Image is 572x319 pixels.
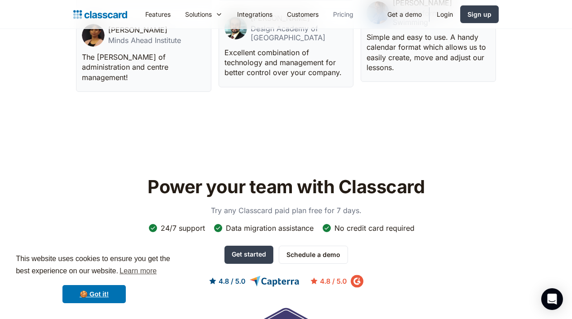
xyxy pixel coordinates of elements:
[226,223,314,233] div: Data migration assistance
[16,253,172,278] span: This website uses cookies to ensure you get the best experience on our website.
[138,4,178,24] a: Features
[326,4,361,24] a: Pricing
[251,24,348,42] div: Design Academy of [GEOGRAPHIC_DATA]
[185,10,212,19] div: Solutions
[108,26,167,34] div: [PERSON_NAME]
[541,288,563,310] div: Open Intercom Messenger
[230,4,280,24] a: Integrations
[195,205,377,216] p: Try any Classcard paid plan free for 7 days.
[429,4,460,24] a: Login
[380,4,429,24] a: Get a demo
[178,4,230,24] div: Solutions
[161,223,205,233] div: 24/7 support
[334,223,415,233] div: No credit card required
[367,32,488,73] p: Simple and easy to use. A handy calendar format which allows us to easily create, move and adjust...
[467,10,491,19] div: Sign up
[279,246,348,264] a: Schedule a demo
[224,48,346,78] p: Excellent combination of technology and management for better control over your company.
[108,36,181,45] div: Minds Ahead Institute
[118,264,158,278] a: learn more about cookies
[62,285,126,303] a: dismiss cookie message
[73,8,127,21] a: Logo
[7,245,181,312] div: cookieconsent
[280,4,326,24] a: Customers
[82,52,204,82] p: The [PERSON_NAME] of administration and centre management!
[224,246,273,264] a: Get started
[460,5,499,23] a: Sign up
[143,176,430,198] h2: Power your team with Classcard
